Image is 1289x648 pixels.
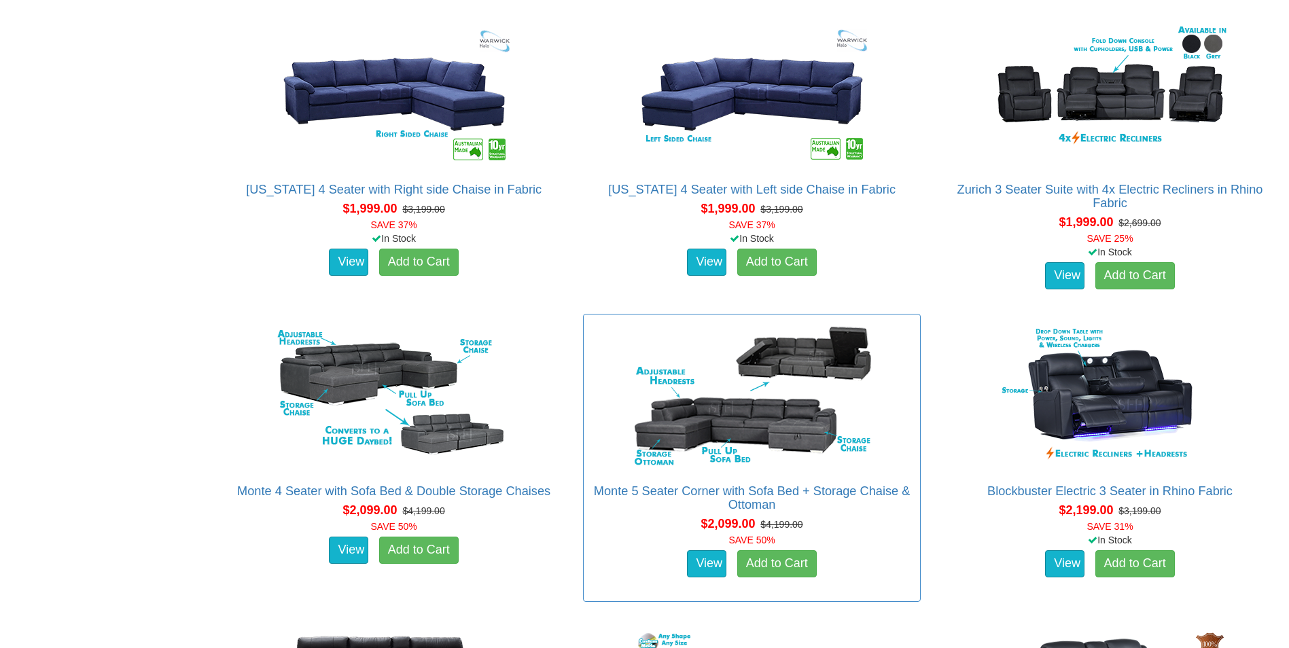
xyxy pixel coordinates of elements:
span: $2,099.00 [343,503,398,517]
span: $2,199.00 [1059,503,1113,517]
a: View [1045,550,1084,577]
img: Monte 4 Seater with Sofa Bed & Double Storage Chaises [272,321,516,471]
a: Blockbuster Electric 3 Seater in Rhino Fabric [987,484,1233,498]
del: $3,199.00 [1118,505,1161,516]
span: $1,999.00 [701,202,755,215]
a: Add to Cart [737,550,817,577]
img: Zurich 3 Seater Suite with 4x Electric Recliners in Rhino Fabric [988,20,1233,169]
img: Arizona 4 Seater with Left side Chaise in Fabric [630,20,875,169]
a: View [687,550,726,577]
font: SAVE 31% [1087,521,1133,532]
a: Add to Cart [379,249,459,276]
a: Monte 4 Seater with Sofa Bed & Double Storage Chaises [237,484,550,498]
div: In Stock [938,533,1282,547]
a: View [329,537,368,564]
img: Arizona 4 Seater with Right side Chaise in Fabric [272,20,516,169]
img: Blockbuster Electric 3 Seater in Rhino Fabric [988,321,1233,471]
del: $4,199.00 [402,505,444,516]
a: View [329,249,368,276]
span: $2,099.00 [701,517,755,530]
font: SAVE 37% [728,219,775,230]
span: $1,999.00 [1059,215,1113,229]
del: $2,699.00 [1118,217,1161,228]
div: In Stock [938,245,1282,259]
span: $1,999.00 [343,202,398,215]
a: [US_STATE] 4 Seater with Right side Chaise in Fabric [246,183,542,196]
img: Monte 5 Seater Corner with Sofa Bed + Storage Chaise & Ottoman [630,321,875,471]
font: SAVE 25% [1087,233,1133,244]
a: [US_STATE] 4 Seater with Left side Chaise in Fabric [608,183,896,196]
del: $3,199.00 [402,204,444,215]
div: In Stock [580,232,923,245]
a: Monte 5 Seater Corner with Sofa Bed + Storage Chaise & Ottoman [594,484,911,511]
a: View [1045,262,1084,289]
a: View [687,249,726,276]
del: $3,199.00 [760,204,802,215]
del: $4,199.00 [760,519,802,530]
font: SAVE 37% [371,219,417,230]
a: Add to Cart [1095,262,1175,289]
a: Add to Cart [737,249,817,276]
a: Zurich 3 Seater Suite with 4x Electric Recliners in Rhino Fabric [957,183,1263,210]
a: Add to Cart [379,537,459,564]
div: In Stock [222,232,565,245]
font: SAVE 50% [371,521,417,532]
a: Add to Cart [1095,550,1175,577]
font: SAVE 50% [728,535,775,545]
